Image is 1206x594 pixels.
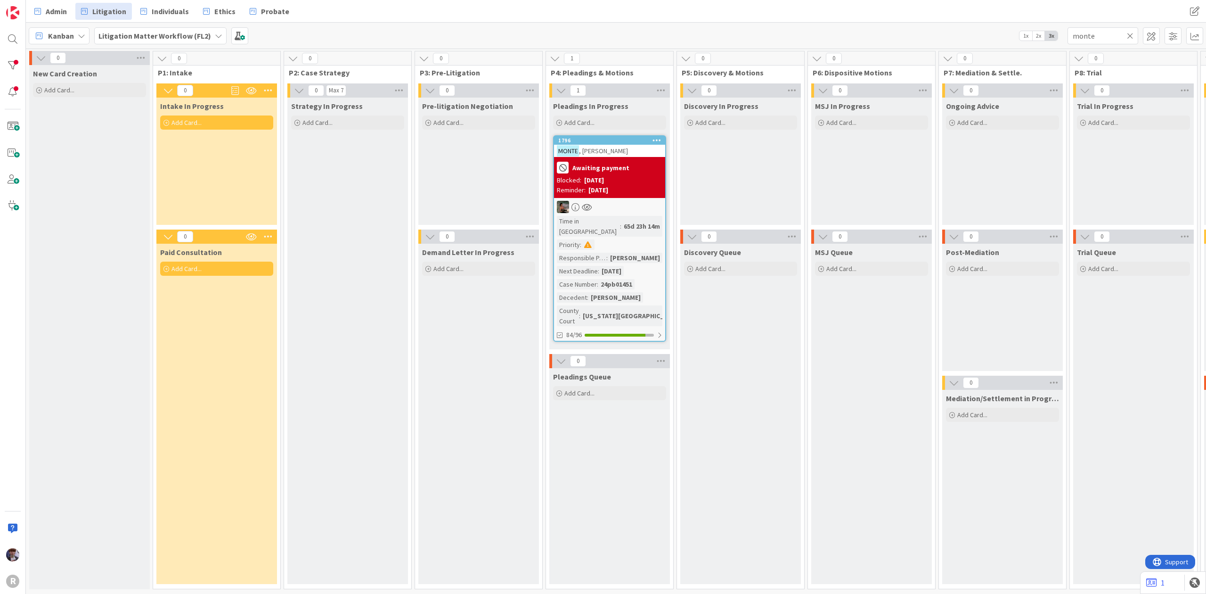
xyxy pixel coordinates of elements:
[572,165,629,171] b: Awaiting payment
[420,68,530,77] span: P3: Pre-Litigation
[946,394,1059,403] span: Mediation/Settlement in Progress
[588,292,643,303] div: [PERSON_NAME]
[946,247,999,257] span: Post-Mediation
[620,221,621,231] span: :
[291,101,363,111] span: Strategy In Progress
[152,6,189,17] span: Individuals
[1088,264,1118,273] span: Add Card...
[826,118,856,127] span: Add Card...
[587,292,588,303] span: :
[553,372,611,381] span: Pleadings Queue
[564,53,580,64] span: 1
[6,6,19,19] img: Visit kanbanzone.com
[439,85,455,96] span: 0
[957,53,973,64] span: 0
[701,231,717,242] span: 0
[826,53,842,64] span: 0
[261,6,289,17] span: Probate
[158,68,269,77] span: P1: Intake
[564,118,595,127] span: Add Card...
[1077,247,1116,257] span: Trial Queue
[553,101,628,111] span: Pleadings In Progress
[695,264,725,273] span: Add Card...
[6,548,19,561] img: ML
[439,231,455,242] span: 0
[815,247,853,257] span: MSJ Queue
[957,264,987,273] span: Add Card...
[557,279,597,289] div: Case Number
[1019,31,1032,41] span: 1x
[1067,27,1138,44] input: Quick Filter...
[171,53,187,64] span: 0
[580,239,581,250] span: :
[557,253,606,263] div: Responsible Paralegal
[832,231,848,242] span: 0
[608,253,662,263] div: [PERSON_NAME]
[554,136,665,157] div: 1796MONTE, [PERSON_NAME]
[815,101,870,111] span: MSJ In Progress
[214,6,236,17] span: Ethics
[588,185,608,195] div: [DATE]
[579,147,628,155] span: , [PERSON_NAME]
[160,101,224,111] span: Intake In Progress
[684,247,741,257] span: Discovery Queue
[557,239,580,250] div: Priority
[963,377,979,388] span: 0
[329,88,343,93] div: Max 7
[957,411,987,419] span: Add Card...
[566,330,582,340] span: 84/96
[422,101,513,111] span: Pre-litigation Negotiation
[598,279,635,289] div: 24pb01451
[1045,31,1058,41] span: 3x
[557,266,598,276] div: Next Deadline
[197,3,241,20] a: Ethics
[570,355,586,367] span: 0
[963,231,979,242] span: 0
[695,118,725,127] span: Add Card...
[44,86,74,94] span: Add Card...
[1094,85,1110,96] span: 0
[944,68,1054,77] span: P7: Mediation & Settle.
[551,68,661,77] span: P4: Pleadings & Motions
[1088,53,1104,64] span: 0
[554,201,665,213] div: MW
[564,389,595,397] span: Add Card...
[433,264,464,273] span: Add Card...
[684,101,758,111] span: Discovery In Progress
[598,266,599,276] span: :
[557,185,586,195] div: Reminder:
[621,221,662,231] div: 65d 23h 14m
[558,137,665,144] div: 1796
[177,85,193,96] span: 0
[29,3,73,20] a: Admin
[557,305,579,326] div: County Court
[580,311,684,321] div: [US_STATE][GEOGRAPHIC_DATA]
[92,6,126,17] span: Litigation
[433,118,464,127] span: Add Card...
[289,68,399,77] span: P2: Case Strategy
[75,3,132,20] a: Litigation
[832,85,848,96] span: 0
[570,85,586,96] span: 1
[1032,31,1045,41] span: 2x
[554,136,665,145] div: 1796
[1088,118,1118,127] span: Add Card...
[599,266,624,276] div: [DATE]
[1094,231,1110,242] span: 0
[946,101,999,111] span: Ongoing Advice
[171,264,202,273] span: Add Card...
[1075,68,1185,77] span: P8: Trial
[50,52,66,64] span: 0
[557,145,579,156] mark: MONTE
[584,175,604,185] div: [DATE]
[422,247,514,257] span: Demand Letter In Progress
[244,3,295,20] a: Probate
[557,216,620,237] div: Time in [GEOGRAPHIC_DATA]
[171,118,202,127] span: Add Card...
[308,85,324,96] span: 0
[606,253,608,263] span: :
[597,279,598,289] span: :
[1077,101,1133,111] span: Trial In Progress
[963,85,979,96] span: 0
[160,247,222,257] span: Paid Consultation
